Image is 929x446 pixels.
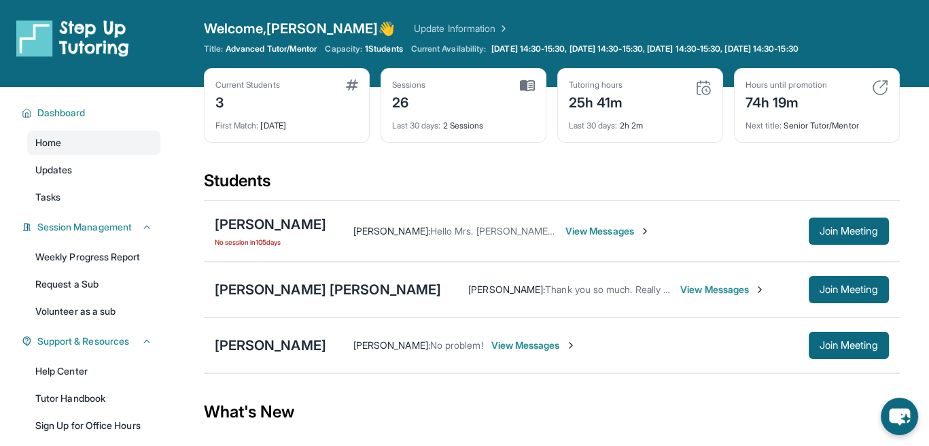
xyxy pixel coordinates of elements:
div: 26 [392,90,426,112]
div: What's New [204,382,900,442]
div: 2h 2m [569,112,712,131]
button: chat-button [881,398,918,435]
span: Join Meeting [820,227,878,235]
button: Support & Resources [32,334,152,348]
a: Tasks [27,185,160,209]
span: Session Management [37,220,132,234]
a: Updates [27,158,160,182]
a: Weekly Progress Report [27,245,160,269]
div: [PERSON_NAME] [PERSON_NAME] [215,280,442,299]
a: [DATE] 14:30-15:30, [DATE] 14:30-15:30, [DATE] 14:30-15:30, [DATE] 14:30-15:30 [489,44,801,54]
span: Support & Resources [37,334,129,348]
img: card [872,80,888,96]
div: [DATE] [215,112,358,131]
a: Request a Sub [27,272,160,296]
span: First Match : [215,120,259,131]
a: Help Center [27,359,160,383]
span: View Messages [491,339,576,352]
button: Join Meeting [809,276,889,303]
span: Welcome, [PERSON_NAME] 👋 [204,19,396,38]
div: Sessions [392,80,426,90]
img: Chevron-Right [754,284,765,295]
span: Join Meeting [820,286,878,294]
div: Current Students [215,80,280,90]
span: Last 30 days : [392,120,441,131]
img: card [520,80,535,92]
img: Chevron-Right [639,226,650,237]
span: No session in 105 days [215,237,326,247]
span: [PERSON_NAME] : [353,339,430,351]
img: logo [16,19,129,57]
div: [PERSON_NAME] [215,215,326,234]
div: [PERSON_NAME] [215,336,326,355]
div: Students [204,170,900,200]
a: Update Information [414,22,509,35]
span: Home [35,136,61,150]
a: Tutor Handbook [27,386,160,411]
img: Chevron-Right [565,340,576,351]
div: Hours until promotion [746,80,827,90]
span: 1 Students [365,44,403,54]
span: [DATE] 14:30-15:30, [DATE] 14:30-15:30, [DATE] 14:30-15:30, [DATE] 14:30-15:30 [491,44,798,54]
span: Capacity: [325,44,362,54]
span: Current Availability: [411,44,486,54]
span: Advanced Tutor/Mentor [226,44,317,54]
button: Join Meeting [809,332,889,359]
div: Tutoring hours [569,80,623,90]
span: Dashboard [37,106,86,120]
a: Volunteer as a sub [27,299,160,324]
button: Join Meeting [809,218,889,245]
span: Tasks [35,190,60,204]
span: Thank you so much. Really enjoyed it. Have a great rest of the week [545,284,837,295]
button: Dashboard [32,106,152,120]
span: Join Meeting [820,341,878,349]
a: Sign Up for Office Hours [27,413,160,438]
span: Next title : [746,120,782,131]
span: Updates [35,163,73,177]
a: Home [27,131,160,155]
span: Title: [204,44,223,54]
img: card [346,80,358,90]
span: [PERSON_NAME] : [468,284,545,295]
div: Senior Tutor/Mentor [746,112,888,131]
div: 25h 41m [569,90,623,112]
div: 2 Sessions [392,112,535,131]
img: card [695,80,712,96]
span: [PERSON_NAME] : [353,225,430,237]
div: 3 [215,90,280,112]
img: Chevron Right [495,22,509,35]
span: View Messages [680,283,765,296]
span: View Messages [565,224,650,238]
div: 74h 19m [746,90,827,112]
span: No problem! [430,339,483,351]
button: Session Management [32,220,152,234]
span: Last 30 days : [569,120,618,131]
